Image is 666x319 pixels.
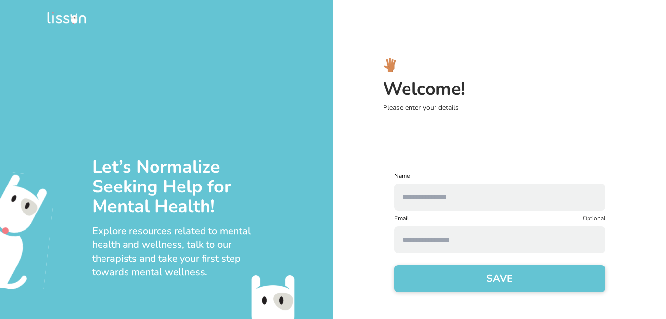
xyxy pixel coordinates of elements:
[394,172,605,180] label: Name
[394,265,605,292] button: SAVE
[383,58,397,72] img: hi_logo.svg
[92,224,272,279] div: Explore resources related to mental health and wellness, talk to our therapists and take your fir...
[239,274,307,319] img: emo-bottom.svg
[47,12,86,24] img: logo.png
[92,158,272,216] div: Let’s Normalize Seeking Help for Mental Health!
[383,103,666,113] p: Please enter your details
[583,214,605,222] p: Optional
[394,214,409,222] label: Email
[383,80,666,99] h3: Welcome!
